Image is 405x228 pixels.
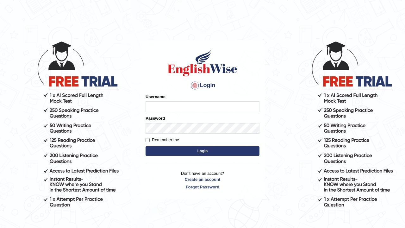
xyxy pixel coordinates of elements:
[146,146,259,156] button: Login
[146,115,165,121] label: Password
[146,176,259,182] a: Create an account
[146,138,150,142] input: Remember me
[146,137,179,143] label: Remember me
[146,184,259,190] a: Forgot Password
[146,80,259,91] h4: Login
[146,170,259,190] p: Don't have an account?
[166,49,239,77] img: Logo of English Wise sign in for intelligent practice with AI
[146,94,165,100] label: Username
